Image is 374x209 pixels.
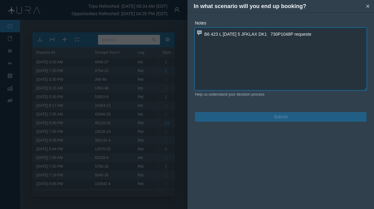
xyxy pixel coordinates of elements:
span: Notes [195,20,206,25]
div: Help us understand your decision process [195,92,367,97]
span: Submit [274,114,288,120]
button: Submit [195,112,367,122]
button: Close [363,2,372,11]
h4: In what scenario will you end up booking? [194,2,363,11]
